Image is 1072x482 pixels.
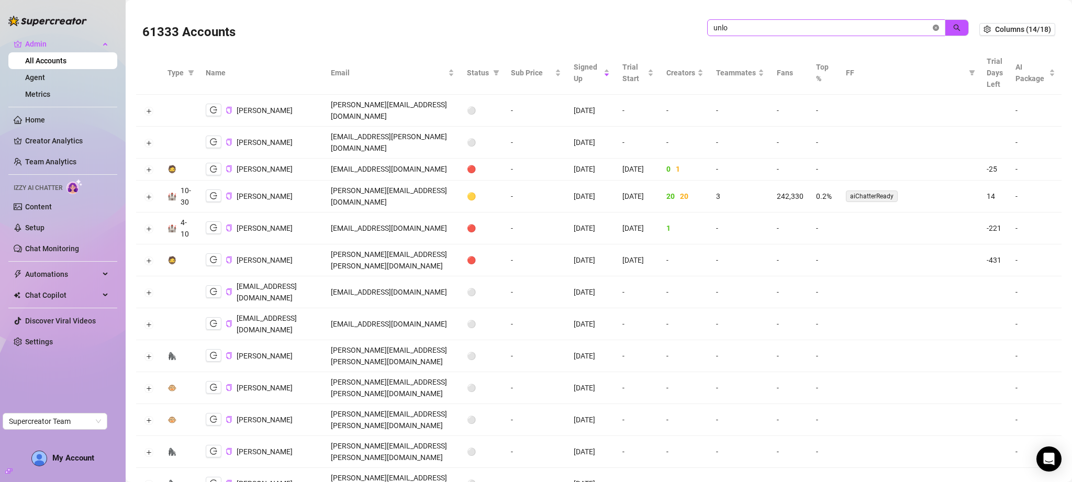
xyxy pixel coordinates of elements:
th: Teammates [710,51,770,95]
td: - [616,276,660,308]
span: [PERSON_NAME] [237,416,293,424]
button: Copy Account UID [226,288,232,296]
td: - [810,308,840,340]
td: - [810,159,840,181]
td: - [1009,244,1062,276]
span: Status [467,67,489,79]
td: [PERSON_NAME][EMAIL_ADDRESS][DOMAIN_NAME] [325,181,461,212]
td: [EMAIL_ADDRESS][DOMAIN_NAME] [325,212,461,244]
span: Teammates [716,67,756,79]
td: - [660,436,710,468]
span: logout [210,416,217,423]
button: Copy Account UID [226,138,232,146]
span: [PERSON_NAME] [237,106,293,115]
button: close-circle [933,25,939,31]
span: Sub Price [511,67,553,79]
button: Expand row [144,193,153,201]
td: - [1009,276,1062,308]
td: - [660,372,710,404]
a: Content [25,203,52,211]
span: - [716,288,718,296]
button: logout [206,285,221,298]
div: 🏰 [167,222,176,234]
td: [PERSON_NAME][EMAIL_ADDRESS][PERSON_NAME][DOMAIN_NAME] [325,436,461,468]
img: logo-BBDzfeDw.svg [8,16,87,26]
span: logout [210,256,217,263]
td: - [1009,159,1062,181]
span: copy [226,256,232,263]
td: - [810,127,840,159]
td: - [505,159,567,181]
span: 0.2% [816,192,832,200]
span: [PERSON_NAME] [237,384,293,392]
td: - [810,340,840,372]
td: [PERSON_NAME][EMAIL_ADDRESS][PERSON_NAME][DOMAIN_NAME] [325,372,461,404]
td: - [660,127,710,159]
span: ⚪ [467,384,476,392]
span: logout [210,138,217,145]
span: copy [226,139,232,145]
span: Columns (14/18) [995,25,1051,33]
th: Trial Days Left [980,51,1009,95]
td: - [616,436,660,468]
th: Email [325,51,461,95]
span: logout [210,352,217,359]
td: - [770,244,810,276]
td: - [810,212,840,244]
td: - [770,159,810,181]
td: - [1009,95,1062,127]
button: logout [206,445,221,457]
span: Creators [666,67,695,79]
span: logout [210,447,217,455]
td: - [770,95,810,127]
td: [DATE] [616,181,660,212]
td: [PERSON_NAME][EMAIL_ADDRESS][DOMAIN_NAME] [325,95,461,127]
button: logout [206,349,221,362]
a: Discover Viral Videos [25,317,96,325]
span: copy [226,448,232,455]
img: Chat Copilot [14,292,20,299]
span: - [716,384,718,392]
span: AI Package [1015,61,1047,84]
td: - [505,436,567,468]
a: Settings [25,338,53,346]
button: logout [206,104,221,116]
td: - [660,308,710,340]
span: [EMAIL_ADDRESS][DOMAIN_NAME] [237,314,297,334]
td: - [616,372,660,404]
td: - [770,212,810,244]
span: [EMAIL_ADDRESS][DOMAIN_NAME] [237,282,297,302]
span: Type [167,67,184,79]
span: logout [210,106,217,114]
button: Copy Account UID [226,384,232,391]
span: copy [226,107,232,114]
span: filter [188,70,194,76]
span: - [716,106,718,115]
span: [PERSON_NAME] [237,192,293,200]
span: [PERSON_NAME] [237,224,293,232]
td: - [810,244,840,276]
th: Signed Up [567,51,616,95]
span: 🔴 [467,224,476,232]
div: 🦍 [167,350,176,362]
button: Copy Account UID [226,224,232,232]
div: Open Intercom Messenger [1036,446,1062,472]
th: Creators [660,51,710,95]
span: filter [969,70,975,76]
td: - [1009,127,1062,159]
td: - [770,404,810,436]
td: [DATE] [567,340,616,372]
button: logout [206,317,221,330]
td: - [616,127,660,159]
span: filter [186,65,196,81]
td: - [616,404,660,436]
td: - [770,127,810,159]
span: 1 [666,224,671,232]
span: search [953,24,961,31]
span: FF [846,67,965,79]
span: filter [493,70,499,76]
span: 🔴 [467,165,476,173]
span: logout [210,165,217,173]
td: [DATE] [567,244,616,276]
img: AD_cMMTxCeTpmN1d5MnKJ1j-_uXZCpTKapSSqNGg4PyXtR_tCW7gZXTNmFz2tpVv9LSyNV7ff1CaS4f4q0HLYKULQOwoM5GQR... [32,451,47,466]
